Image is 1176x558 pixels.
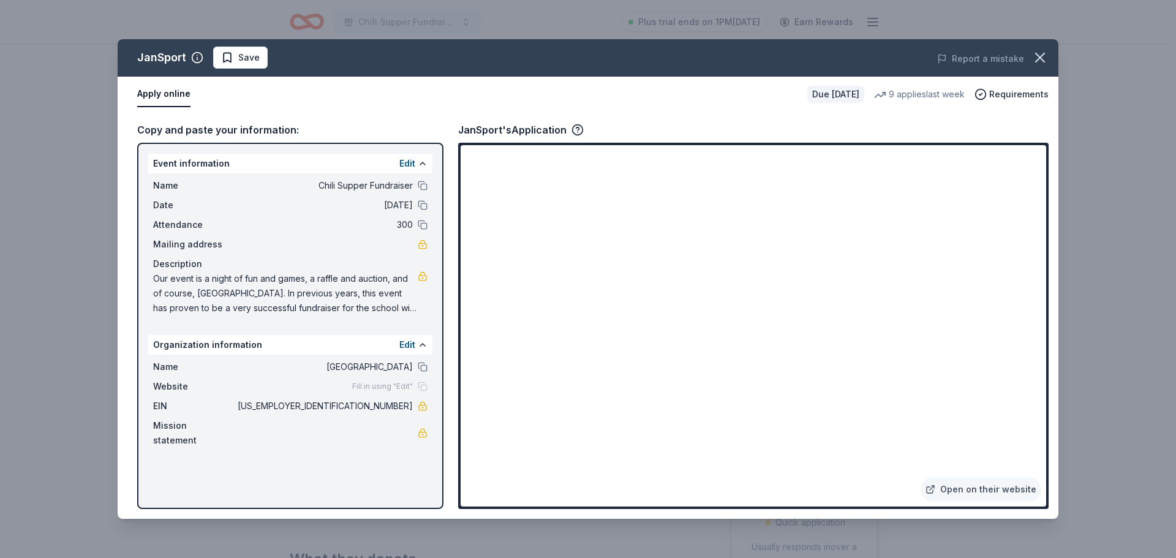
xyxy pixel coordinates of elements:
button: Edit [399,156,415,171]
span: Our event is a night of fun and games, a raffle and auction, and of course, [GEOGRAPHIC_DATA]. In... [153,271,418,315]
span: Date [153,198,235,213]
div: Due [DATE] [807,86,864,103]
span: 300 [235,217,413,232]
div: 9 applies last week [874,87,965,102]
button: Requirements [974,87,1049,102]
div: Description [153,257,428,271]
div: Organization information [148,335,432,355]
span: [US_EMPLOYER_IDENTIFICATION_NUMBER] [235,399,413,413]
span: Name [153,360,235,374]
a: Open on their website [921,477,1041,502]
span: Requirements [989,87,1049,102]
span: Save [238,50,260,65]
button: Edit [399,337,415,352]
span: EIN [153,399,235,413]
button: Report a mistake [937,51,1024,66]
button: Apply online [137,81,190,107]
span: Name [153,178,235,193]
div: Copy and paste your information: [137,122,443,138]
span: Fill in using "Edit" [352,382,413,391]
span: Website [153,379,235,394]
div: Event information [148,154,432,173]
span: [GEOGRAPHIC_DATA] [235,360,413,374]
span: Attendance [153,217,235,232]
span: Chili Supper Fundraiser [235,178,413,193]
span: Mission statement [153,418,235,448]
div: JanSport [137,48,186,67]
button: Save [213,47,268,69]
span: Mailing address [153,237,235,252]
span: [DATE] [235,198,413,213]
div: JanSport's Application [458,122,584,138]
